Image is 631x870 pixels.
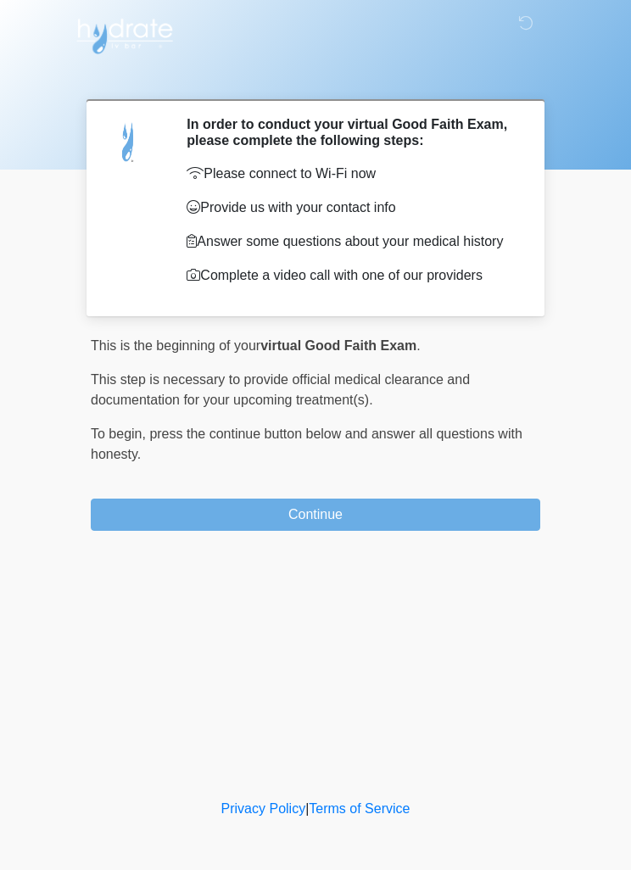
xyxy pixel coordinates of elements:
span: To begin, [91,427,149,441]
h1: ‎ ‎ ‎ [78,61,553,92]
p: Provide us with your contact info [187,198,515,218]
button: Continue [91,499,540,531]
strong: virtual Good Faith Exam [260,338,416,353]
span: press the continue button below and answer all questions with honesty. [91,427,522,461]
a: Terms of Service [309,801,410,816]
img: Hydrate IV Bar - Scottsdale Logo [74,13,176,55]
img: Agent Avatar [103,116,154,167]
h2: In order to conduct your virtual Good Faith Exam, please complete the following steps: [187,116,515,148]
a: | [305,801,309,816]
p: Complete a video call with one of our providers [187,265,515,286]
span: . [416,338,420,353]
p: Answer some questions about your medical history [187,231,515,252]
p: Please connect to Wi-Fi now [187,164,515,184]
a: Privacy Policy [221,801,306,816]
span: This step is necessary to provide official medical clearance and documentation for your upcoming ... [91,372,470,407]
span: This is the beginning of your [91,338,260,353]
